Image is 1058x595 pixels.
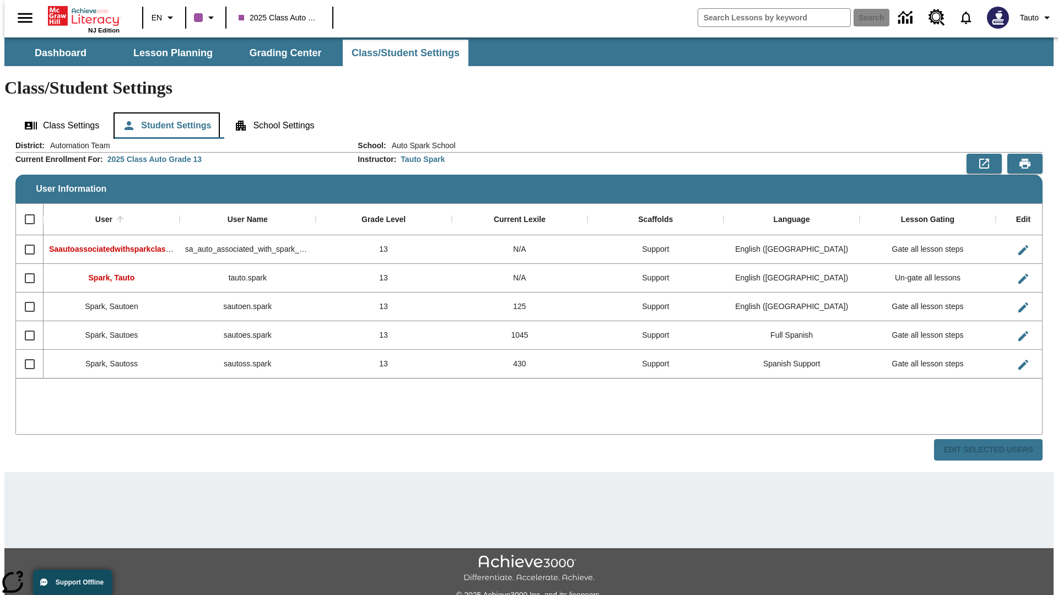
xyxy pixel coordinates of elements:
span: Saautoassociatedwithsparkclass, Saautoassociatedwithsparkclass [49,245,295,253]
div: 13 [316,235,452,264]
div: Gate all lesson steps [860,235,996,264]
button: Class color is purple. Change class color [190,8,222,28]
div: Gate all lesson steps [860,350,996,378]
a: Notifications [952,3,980,32]
button: Dashboard [6,40,116,66]
div: User Information [15,140,1043,461]
span: Auto Spark School [386,140,456,151]
div: User [95,215,112,225]
div: 1045 [452,321,588,350]
button: Export to CSV [967,154,1002,174]
span: Spark, Sautoss [85,359,138,368]
div: English (US) [724,293,860,321]
button: Select a new avatar [980,3,1016,32]
button: School Settings [225,112,323,139]
button: Support Offline [33,570,112,595]
a: Home [48,5,120,27]
input: search field [698,9,850,26]
div: tauto.spark [180,264,316,293]
div: Support [587,293,724,321]
span: 2025 Class Auto Grade 13 [239,12,320,24]
div: 13 [316,350,452,378]
span: Spark, Sautoes [85,331,138,339]
div: Tauto Spark [401,154,445,165]
button: Grading Center [230,40,341,66]
button: Class Settings [15,112,108,139]
div: 13 [316,293,452,321]
div: Scaffolds [638,215,673,225]
span: Automation Team [45,140,110,151]
span: Spark, Tauto [89,273,135,282]
div: Support [587,264,724,293]
div: sa_auto_associated_with_spark_classes [180,235,316,264]
div: 2025 Class Auto Grade 13 [107,154,202,165]
div: 13 [316,321,452,350]
div: Support [587,321,724,350]
button: Print Preview [1007,154,1043,174]
button: Edit User [1012,325,1034,347]
div: 13 [316,264,452,293]
button: Edit User [1012,268,1034,290]
h1: Class/Student Settings [4,78,1054,98]
span: User Information [36,184,106,194]
h2: Instructor : [358,155,396,164]
button: Edit User [1012,296,1034,318]
button: Edit User [1012,354,1034,376]
div: 125 [452,293,588,321]
div: sautoss.spark [180,350,316,378]
div: N/A [452,235,588,264]
div: sautoen.spark [180,293,316,321]
button: Edit User [1012,239,1034,261]
div: Gate all lesson steps [860,321,996,350]
div: Language [774,215,810,225]
div: Current Lexile [494,215,546,225]
button: Student Settings [114,112,220,139]
div: English (US) [724,264,860,293]
h2: Current Enrollment For : [15,155,103,164]
span: Spark, Sautoen [85,302,138,311]
a: Data Center [892,3,922,33]
img: Achieve3000 Differentiate Accelerate Achieve [463,555,595,583]
span: Tauto [1020,12,1039,24]
div: Lesson Gating [901,215,954,225]
div: Support [587,350,724,378]
div: User Name [228,215,268,225]
div: Gate all lesson steps [860,293,996,321]
button: Class/Student Settings [343,40,468,66]
div: Support [587,235,724,264]
div: Full Spanish [724,321,860,350]
span: Support Offline [56,578,104,586]
div: English (US) [724,235,860,264]
div: Un-gate all lessons [860,264,996,293]
button: Lesson Planning [118,40,228,66]
div: SubNavbar [4,40,469,66]
button: Language: EN, Select a language [147,8,182,28]
div: Grade Level [361,215,406,225]
div: 430 [452,350,588,378]
div: Class/Student Settings [15,112,1043,139]
div: Edit [1016,215,1030,225]
span: NJ Edition [88,27,120,34]
span: EN [152,12,162,24]
div: SubNavbar [4,37,1054,66]
div: Home [48,4,120,34]
a: Resource Center, Will open in new tab [922,3,952,33]
button: Profile/Settings [1016,8,1058,28]
button: Open side menu [9,2,41,34]
div: N/A [452,264,588,293]
h2: School : [358,141,386,150]
h2: District : [15,141,45,150]
img: Avatar [987,7,1009,29]
div: Spanish Support [724,350,860,378]
div: sautoes.spark [180,321,316,350]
